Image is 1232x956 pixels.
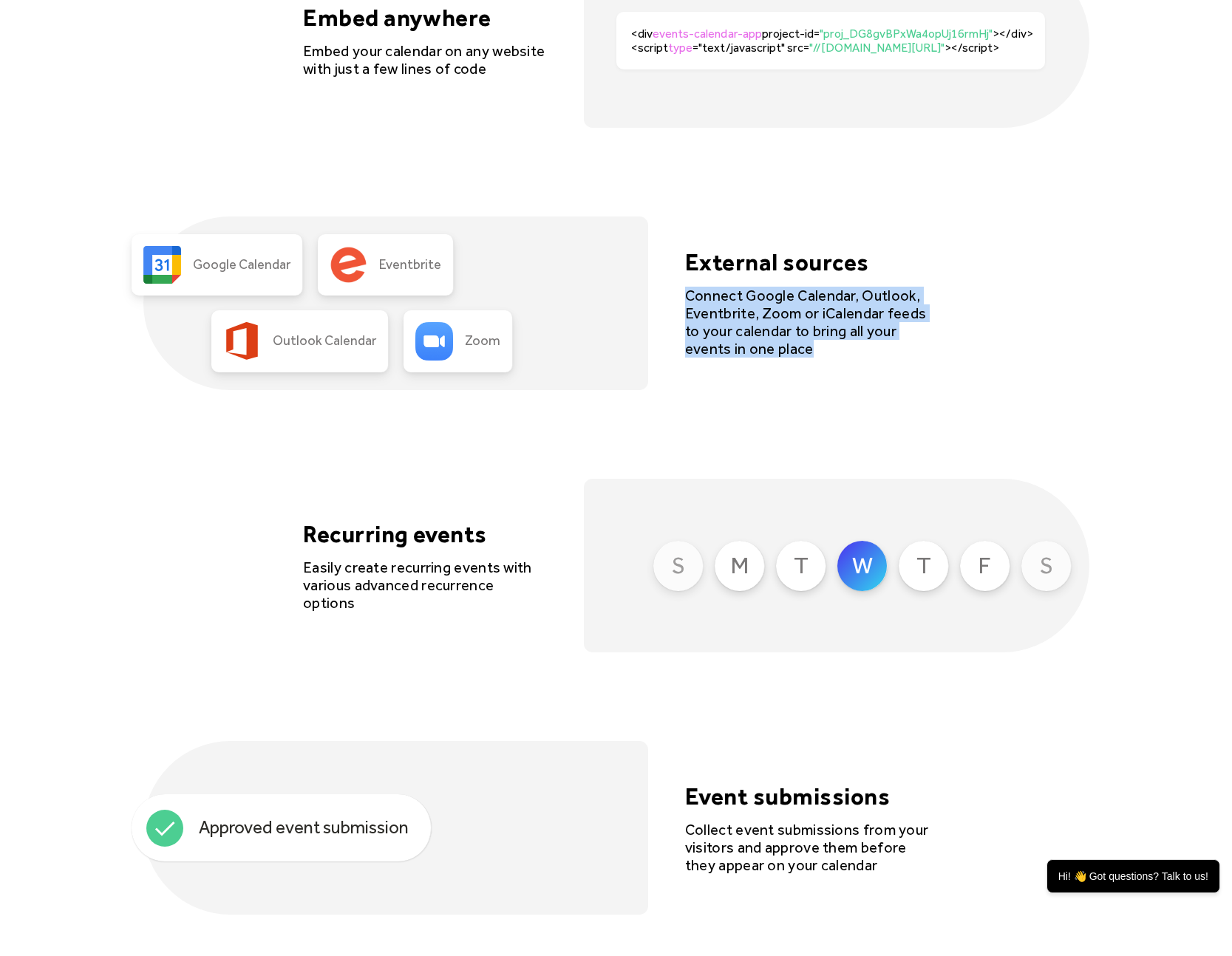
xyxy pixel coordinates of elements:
[672,551,685,579] div: S
[303,42,547,78] div: Embed your calendar on any website with just a few lines of code
[730,551,749,579] div: M
[1040,551,1053,579] div: S
[303,520,547,548] h4: Recurring events
[979,551,991,579] div: F
[273,333,376,349] div: Outlook Calendar
[193,257,290,273] div: Google Calendar
[685,287,929,358] div: Connect Google Calendar, Outlook, Eventbrite, Zoom or iCalendar feeds to your calendar to bring a...
[685,821,929,874] div: Collect event submissions from your visitors and approve them before they appear on your calendar
[685,248,929,276] h4: External sources
[379,257,441,273] div: Eventbrite
[199,817,409,839] div: Approved event submission
[916,551,931,579] div: T
[303,4,547,32] h4: Embed anywhere
[685,782,929,810] h4: Event submissions
[465,333,500,349] div: Zoom
[668,41,692,55] span: type
[809,41,945,55] span: "//[DOMAIN_NAME][URL]"
[794,551,809,579] div: T
[653,27,761,41] span: events-calendar-app
[820,27,993,41] span: "proj_DG8gvBPxWa4opUj16rmHj"
[303,559,547,612] div: Easily create recurring events with various advanced recurrence options
[631,27,1045,55] div: <div project-id= ></div><script ="text/javascript" src= ></script>
[852,551,873,579] div: W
